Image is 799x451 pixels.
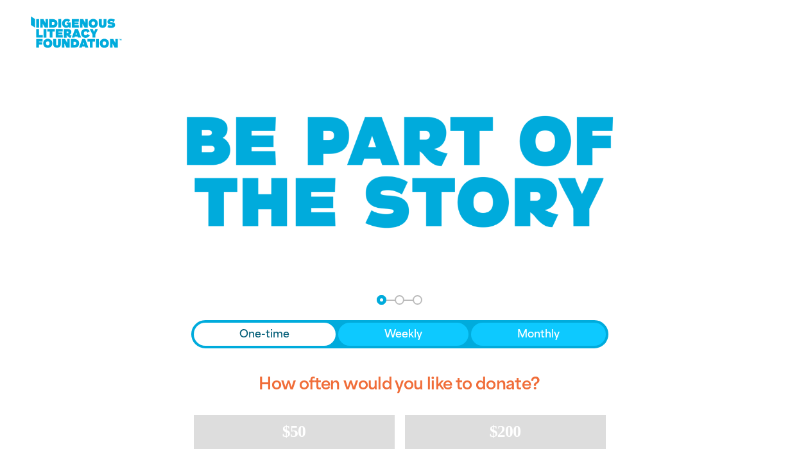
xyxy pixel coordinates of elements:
button: One-time [194,323,336,346]
button: Monthly [471,323,606,346]
button: Navigate to step 2 of 3 to enter your details [395,295,404,305]
span: $50 [282,422,305,441]
div: Donation frequency [191,320,608,348]
button: Navigate to step 1 of 3 to enter your donation amount [377,295,386,305]
button: $50 [194,415,395,448]
span: One-time [239,327,289,342]
img: Be part of the story [175,90,624,254]
span: Monthly [517,327,560,342]
span: Weekly [384,327,422,342]
button: Weekly [338,323,468,346]
button: Navigate to step 3 of 3 to enter your payment details [413,295,422,305]
button: $200 [405,415,606,448]
span: $200 [490,422,521,441]
h2: How often would you like to donate? [191,364,608,405]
